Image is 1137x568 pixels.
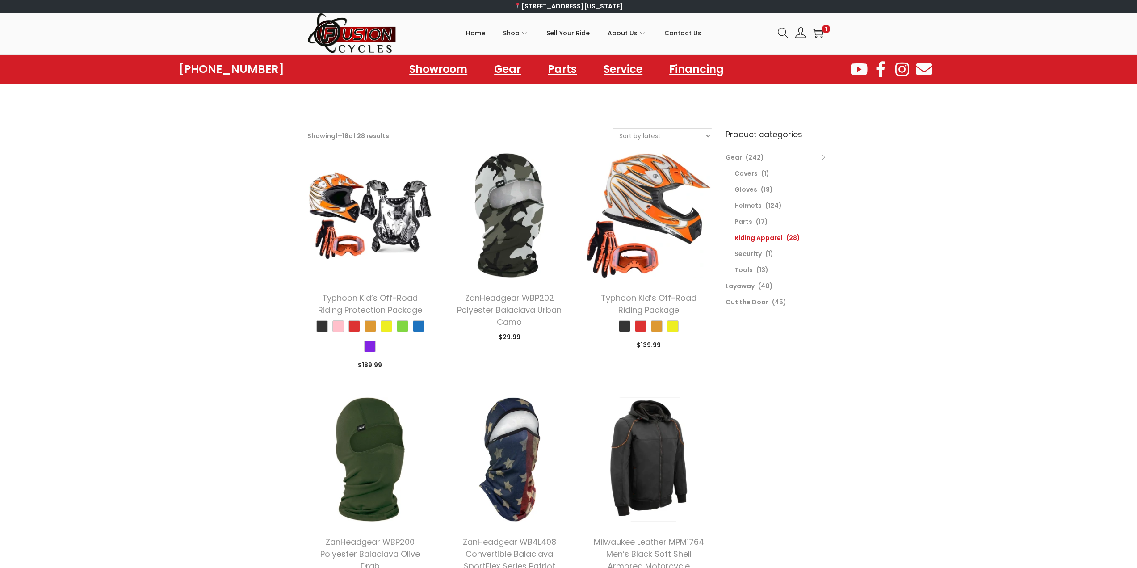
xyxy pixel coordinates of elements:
[637,341,641,349] span: $
[358,361,382,370] span: 189.99
[179,63,284,76] a: [PHONE_NUMBER]
[756,265,768,274] span: (13)
[761,169,769,178] span: (1)
[503,22,520,44] span: Shop
[336,131,338,140] span: 1
[601,292,696,316] a: Typhoon Kid’s Off-Road Riding Package
[446,396,572,522] img: Product image
[734,217,752,226] a: Parts
[546,13,590,53] a: Sell Your Ride
[765,249,773,258] span: (1)
[664,13,701,53] a: Contact Us
[307,152,433,278] img: Product image
[595,59,651,80] a: Service
[637,341,661,349] span: 139.99
[726,128,830,140] h6: Product categories
[485,59,530,80] a: Gear
[318,292,422,316] a: Typhoon Kid’s Off-Road Riding Protection Package
[786,233,800,242] span: (28)
[734,249,762,258] a: Security
[397,13,771,53] nav: Primary navigation
[499,332,503,341] span: $
[608,22,638,44] span: About Us
[466,13,485,53] a: Home
[765,201,782,210] span: (124)
[342,131,348,140] span: 18
[813,28,823,38] a: 1
[446,152,572,278] img: Product image
[756,217,768,226] span: (17)
[734,233,783,242] a: Riding Apparel
[503,13,529,53] a: Shop
[400,59,476,80] a: Showroom
[664,22,701,44] span: Contact Us
[726,298,768,307] a: Out the Door
[726,153,742,162] a: Gear
[514,2,623,11] a: [STREET_ADDRESS][US_STATE]
[660,59,733,80] a: Financing
[758,282,773,290] span: (40)
[358,361,362,370] span: $
[307,130,389,142] p: Showing – of 28 results
[734,265,753,274] a: Tools
[734,201,762,210] a: Helmets
[761,185,773,194] span: (19)
[499,332,520,341] span: 29.99
[400,59,733,80] nav: Menu
[515,3,521,9] img: 📍
[586,396,712,522] img: Product image
[457,292,562,328] a: ZanHeadgear WBP202 Polyester Balaclava Urban Camo
[746,153,764,162] span: (242)
[307,13,397,54] img: Woostify retina logo
[772,298,786,307] span: (45)
[734,185,757,194] a: Gloves
[726,282,755,290] a: Layaway
[539,59,586,80] a: Parts
[466,22,485,44] span: Home
[613,129,712,143] select: Shop order
[586,152,712,278] img: Product image
[307,396,433,522] img: Product image
[734,169,758,178] a: Covers
[608,13,646,53] a: About Us
[546,22,590,44] span: Sell Your Ride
